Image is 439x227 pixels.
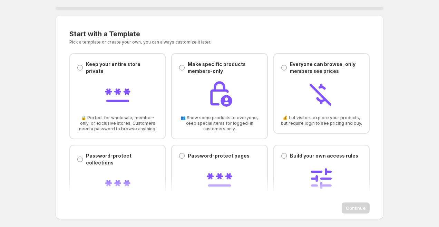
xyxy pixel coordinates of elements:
[281,115,362,126] span: 💰 Let visitors explore your products, but require login to see pricing and buy.
[104,80,131,108] img: Keep your entire store private
[77,115,158,132] span: 🔒 Perfect for wholesale, member-only, or exclusive stores. Customers need a password to browse an...
[69,30,140,38] span: Start with a Template
[86,152,158,166] p: Password-protect collections
[290,152,358,159] p: Build your own access rules
[290,61,362,75] p: Everyone can browse, only members see prices
[86,61,158,75] p: Keep your entire store private
[206,165,233,192] img: Password-protect pages
[308,80,335,108] img: Everyone can browse, only members see prices
[308,165,335,192] img: Build your own access rules
[104,172,131,199] img: Password-protect collections
[179,115,260,132] span: 👥 Show some products to everyone, keep special items for logged-in customers only.
[206,80,233,108] img: Make specific products members-only
[188,61,260,75] p: Make specific products members-only
[188,152,250,159] p: Password-protect pages
[69,39,288,45] p: Pick a template or create your own, you can always customize it later.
